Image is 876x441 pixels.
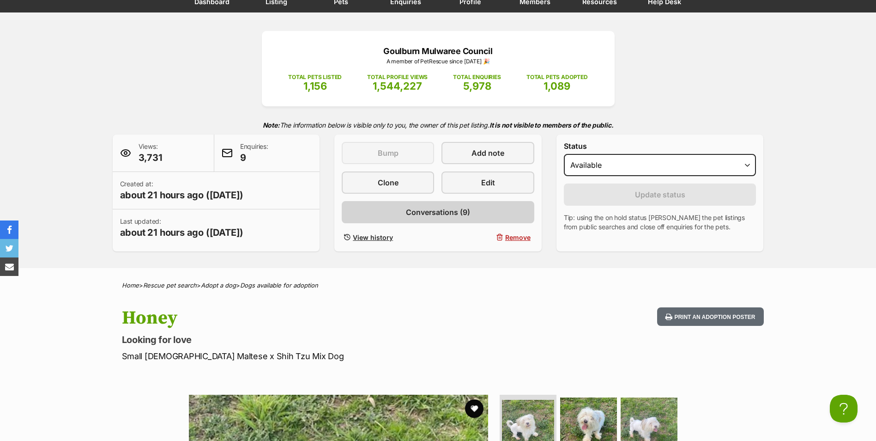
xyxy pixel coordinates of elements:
strong: It is not visible to members of the public. [489,121,614,129]
p: Enquiries: [240,142,268,164]
label: Status [564,142,756,150]
div: > > > [99,282,778,289]
span: Bump [378,147,399,159]
a: Dogs available for adoption [240,282,318,289]
h1: Honey [122,307,513,329]
p: Last updated: [120,217,244,239]
button: Bump [342,142,434,164]
p: TOTAL PETS ADOPTED [526,73,588,81]
span: Add note [471,147,504,159]
p: Views: [139,142,163,164]
a: Conversations (9) [342,201,534,223]
span: Clone [378,177,399,188]
button: Print an adoption poster [657,307,763,326]
p: A member of PetRescue since [DATE] 🎉 [276,57,601,66]
button: Update status [564,184,756,206]
span: Conversations (9) [406,207,470,218]
p: TOTAL PETS LISTED [288,73,342,81]
span: 1,089 [544,80,570,92]
span: Edit [481,177,495,188]
a: Home [122,282,139,289]
span: about 21 hours ago ([DATE]) [120,189,244,202]
a: Clone [342,171,434,194]
span: Remove [505,233,531,242]
a: View history [342,231,434,244]
span: 9 [240,151,268,164]
span: 1,544,227 [373,80,422,92]
span: Update status [635,189,685,200]
span: 1,156 [303,80,327,92]
p: Small [DEMOGRAPHIC_DATA] Maltese x Shih Tzu Mix Dog [122,350,513,362]
strong: Note: [263,121,280,129]
p: TOTAL PROFILE VIEWS [367,73,428,81]
span: 3,731 [139,151,163,164]
p: TOTAL ENQUIRIES [453,73,501,81]
p: Looking for love [122,333,513,346]
p: Goulburn Mulwaree Council [276,45,601,57]
span: about 21 hours ago ([DATE]) [120,226,244,239]
iframe: Help Scout Beacon - Open [830,395,858,423]
p: Created at: [120,179,244,202]
a: Adopt a dog [201,282,236,289]
span: View history [353,233,393,242]
p: Tip: using the on hold status [PERSON_NAME] the pet listings from public searches and close off e... [564,213,756,232]
button: favourite [465,399,483,418]
p: The information below is visible only to you, the owner of this pet listing. [113,116,764,135]
a: Add note [441,142,534,164]
span: 5,978 [463,80,491,92]
button: Remove [441,231,534,244]
a: Edit [441,171,534,194]
a: Rescue pet search [143,282,197,289]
